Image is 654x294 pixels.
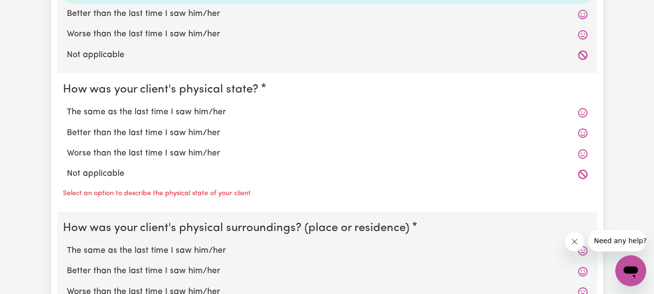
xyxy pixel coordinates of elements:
[67,168,588,180] label: Not applicable
[6,7,59,15] span: Need any help?
[63,188,251,199] p: Select an option to describe the physical state of your client
[615,255,646,286] iframe: Button to launch messaging window
[67,8,588,20] label: Better than the last time I saw him/her
[63,81,262,98] legend: How was your client's physical state?
[565,232,584,251] iframe: Close message
[67,127,588,139] label: Better than the last time I saw him/her
[67,49,588,62] label: Not applicable
[67,28,588,41] label: Worse than the last time I saw him/her
[588,230,646,251] iframe: Message from company
[63,219,413,237] legend: How was your client's physical surroundings? (place or residence)
[67,147,588,160] label: Worse than the last time I saw him/her
[67,245,588,257] label: The same as the last time I saw him/her
[67,106,588,119] label: The same as the last time I saw him/her
[67,265,588,278] label: Better than the last time I saw him/her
